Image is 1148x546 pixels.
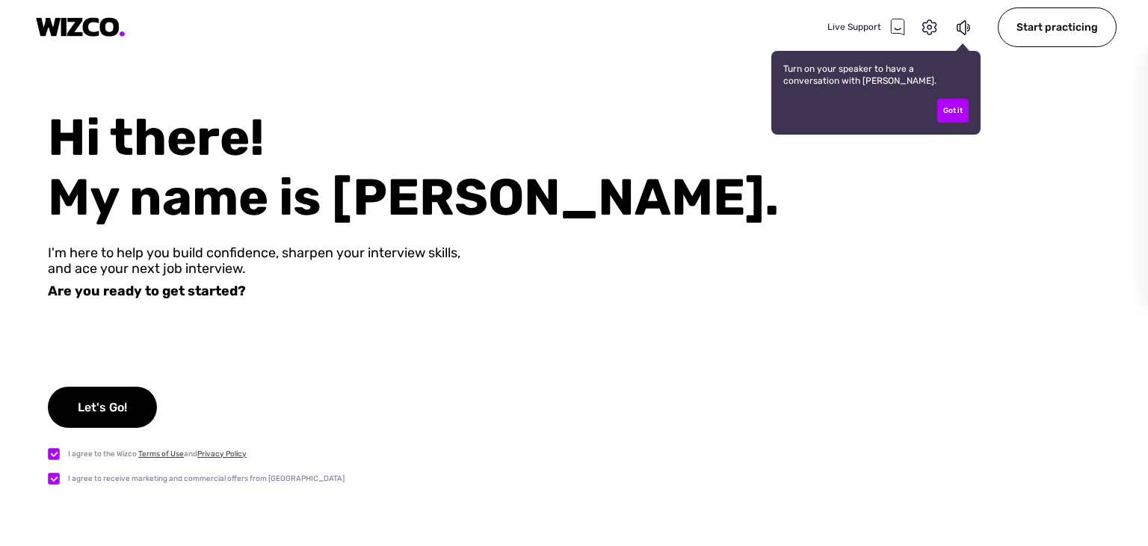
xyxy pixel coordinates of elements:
[48,108,1148,227] div: Hi there! My name is [PERSON_NAME].
[138,450,184,458] a: Terms of Use
[197,450,247,458] a: Privacy Policy
[36,17,126,37] img: logo
[937,99,969,123] div: Got it
[68,448,247,460] div: I agree to the Wizco and
[771,51,981,135] div: Turn on your speaker to have a conversation with [PERSON_NAME].
[48,283,246,299] div: Are you ready to get started?
[827,18,905,36] div: Live Support
[68,473,345,485] div: I agree to receive marketing and commercial offers from [GEOGRAPHIC_DATA]
[998,7,1117,47] div: Start practicing
[48,387,157,428] div: Let's Go!
[48,245,460,277] div: I'm here to help you build confidence, sharpen your interview skills, and ace your next job inter...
